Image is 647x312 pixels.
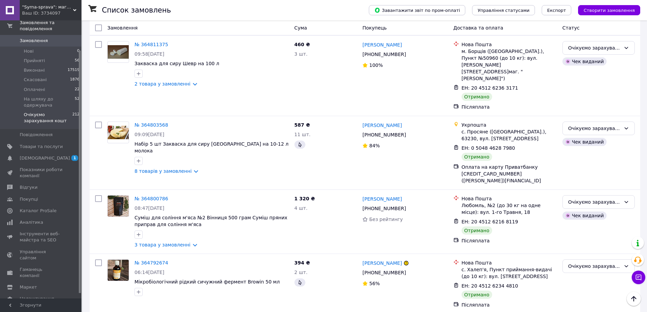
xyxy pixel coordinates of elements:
[294,25,307,31] span: Cума
[107,195,129,217] a: Фото товару
[20,208,56,214] span: Каталог ProSale
[462,122,557,128] div: Укрпошта
[20,196,38,202] span: Покупці
[22,4,73,10] span: "Syrna-sprava": магазин для справжніх сироварів!
[462,226,492,235] div: Отримано
[24,77,47,83] span: Скасовані
[294,196,315,201] span: 1 320 ₴
[107,122,129,143] a: Фото товару
[568,44,621,52] div: Очікуємо зарахування кошт
[632,271,645,284] button: Чат з покупцем
[462,291,492,299] div: Отримано
[453,25,503,31] span: Доставка та оплата
[20,267,63,279] span: Гаманець компанії
[20,155,70,161] span: [DEMOGRAPHIC_DATA]
[20,296,54,302] span: Налаштування
[369,143,380,148] span: 84%
[75,87,79,93] span: 22
[294,132,311,137] span: 11 шт.
[369,281,380,286] span: 56%
[462,164,557,184] div: Оплата на карту Приватбанку [CREDIT_CARD_NUMBER] ([PERSON_NAME])[FINANCIAL_ID]
[24,48,34,54] span: Нові
[462,41,557,48] div: Нова Пошта
[108,260,129,281] img: Фото товару
[361,130,407,140] div: [PHONE_NUMBER]
[75,58,79,64] span: 56
[369,5,465,15] button: Завантажити звіт по пром-оплаті
[20,219,43,225] span: Аналітика
[134,270,164,275] span: 06:14[DATE]
[369,217,403,222] span: Без рейтингу
[20,144,63,150] span: Товари та послуги
[108,126,129,140] img: Фото товару
[462,259,557,266] div: Нова Пошта
[20,249,63,261] span: Управління сайтом
[568,125,621,132] div: Очікуємо зарахування кошт
[294,122,310,128] span: 587 ₴
[24,67,45,73] span: Виконані
[24,87,45,93] span: Оплачені
[462,48,557,82] div: м. Борщів ([GEOGRAPHIC_DATA].), Пункт №50960 (до 10 кг): вул. [PERSON_NAME][STREET_ADDRESS]маг. "...
[134,42,168,47] a: № 364811375
[294,51,308,57] span: 3 шт.
[462,283,518,289] span: ЕН: 20 4512 6234 4810
[20,20,82,32] span: Замовлення та повідомлення
[134,196,168,201] a: № 364800786
[568,198,621,206] div: Очікуємо зарахування кошт
[24,112,72,124] span: Очікуємо зарахування кошт
[478,8,529,13] span: Управління статусами
[134,132,164,137] span: 09:09[DATE]
[107,259,129,281] a: Фото товару
[20,231,63,243] span: Інструменти веб-майстра та SEO
[462,145,515,151] span: ЕН: 0 5048 4628 7980
[542,5,572,15] button: Експорт
[134,81,191,87] a: 2 товара у замовленні
[462,237,557,244] div: Післяплата
[462,85,518,91] span: ЕН: 20 4512 6236 3171
[20,38,48,44] span: Замовлення
[562,212,607,220] div: Чек виданий
[108,196,129,217] img: Фото товару
[462,93,492,101] div: Отримано
[362,25,387,31] span: Покупець
[68,67,79,73] span: 17519
[571,7,640,13] a: Створити замовлення
[462,104,557,110] div: Післяплата
[134,61,219,66] span: Закваска для сиру Шевр на 100 л
[294,260,310,265] span: 394 ₴
[627,292,641,306] button: Наверх
[294,42,310,47] span: 460 ₴
[462,202,557,216] div: Любомль, №2 (до 30 кг на одне місце): вул. 1-го Травня, 18
[134,205,164,211] span: 08:47[DATE]
[361,268,407,277] div: [PHONE_NUMBER]
[472,5,535,15] button: Управління статусами
[22,10,82,16] div: Ваш ID: 3734097
[134,168,192,174] a: 8 товарів у замовленні
[134,141,289,153] span: Набір 5 шт Закваска для сиру [GEOGRAPHIC_DATA] на 10-12 л молока
[108,45,129,59] img: Фото товару
[107,25,138,31] span: Замовлення
[578,5,640,15] button: Створити замовлення
[72,112,79,124] span: 212
[134,21,195,26] a: 11 товарів у замовленні
[462,153,492,161] div: Отримано
[562,25,580,31] span: Статус
[462,195,557,202] div: Нова Пошта
[24,58,45,64] span: Прийняті
[20,132,53,138] span: Повідомлення
[462,128,557,142] div: с. Просяне ([GEOGRAPHIC_DATA].), 63230, вул. [STREET_ADDRESS]
[462,301,557,308] div: Післяплата
[362,41,402,48] a: [PERSON_NAME]
[134,260,168,265] a: № 364792674
[24,96,75,108] span: На шляху до одержувача
[20,284,37,290] span: Маркет
[369,62,383,68] span: 100%
[134,215,287,227] a: Суміш для соління м'яса №2 Вінниця 500 грам Суміш пряних приправ для соління м'яса
[134,279,280,285] span: Мікробіологічний рідкий сичужний фермент Browin 50 мл
[362,260,402,267] a: [PERSON_NAME]
[134,122,168,128] a: № 364803568
[583,8,635,13] span: Створити замовлення
[20,167,63,179] span: Показники роботи компанії
[562,138,607,146] div: Чек виданий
